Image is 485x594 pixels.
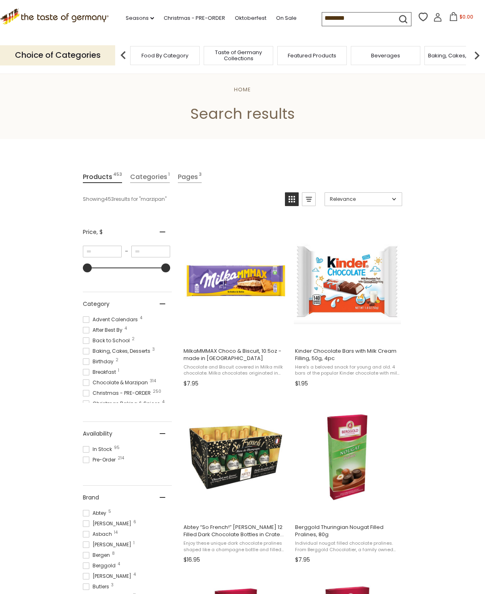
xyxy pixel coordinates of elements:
span: $16.95 [183,556,200,564]
span: Bergen [83,552,112,559]
a: On Sale [276,14,297,23]
img: previous arrow [115,47,131,63]
span: 95 [114,446,120,450]
span: $7.95 [295,556,310,564]
span: Baking, Cakes, Desserts [83,348,153,355]
span: Christmas - PRE-ORDER [83,390,153,397]
span: 14 [114,531,118,535]
span: Pre-Order [83,456,118,463]
span: Relevance [330,196,389,203]
a: View Categories Tab [130,171,170,183]
span: 5 [108,510,111,514]
a: View grid mode [285,192,299,206]
div: Showing results for " " [83,192,279,206]
span: Butlers [83,583,112,590]
span: 1 [118,369,119,373]
a: MilkaMMMAX Choco & Biscuit, 10.5oz - made in Austria [182,220,289,390]
span: Christmas Baking & Spices [83,400,162,407]
span: Birthday [83,358,116,365]
span: Advent Calendars [83,316,140,323]
span: [PERSON_NAME] [83,520,134,527]
span: Asbach [83,531,114,538]
span: After Best By [83,326,125,334]
a: Christmas - PRE-ORDER [164,14,225,23]
span: $7.95 [183,379,198,388]
span: Berggold Thuringian Nougat Filled Pralines, 80g [295,524,400,538]
span: – [122,248,131,255]
span: 3 [111,583,114,587]
span: 453 [113,171,122,182]
span: Here's a beloved snack for young and old. 4 bars of the popular Kinder chocolate with milk creme ... [295,364,400,377]
span: Enjoy these unique dark chocolate pralines shaped like a champagne bottle and filled with [PERSON... [183,540,288,553]
span: 4 [162,400,164,404]
span: Back to School [83,337,132,344]
a: Home [234,86,251,93]
span: $0.00 [460,13,473,20]
a: Beverages [371,53,400,59]
a: Kinder Chocolate Bars with Milk Cream Filling, 50g, 4pc [294,220,401,390]
span: In Stock [83,446,114,453]
span: 3 [199,171,202,182]
span: 4 [118,562,120,566]
a: Featured Products [288,53,336,59]
a: Seasons [126,14,154,23]
a: View Pages Tab [178,171,202,183]
span: 8 [112,552,115,556]
span: Breakfast [83,369,118,376]
span: Kinder Chocolate Bars with Milk Cream Filling, 50g, 4pc [295,348,400,362]
span: , $ [97,228,103,236]
span: $1.95 [295,379,308,388]
span: 214 [118,456,124,460]
a: Oktoberfest [235,14,266,23]
img: MilkaMMMAX Choco & Biscuit [182,227,289,335]
span: Price [83,228,103,236]
span: 250 [153,390,161,394]
span: 4 [133,573,136,577]
b: 453 [105,196,114,203]
span: 4 [140,316,142,320]
span: Abtey [83,510,109,517]
span: Berggold [83,562,118,569]
a: Food By Category [141,53,188,59]
button: $0.00 [444,12,478,24]
img: Kinder Chocolate Bars with Milk Cream Filling, 50g, 4pc [294,227,401,335]
a: View list mode [302,192,316,206]
a: Abtey “So French!” Marc de Champagne 12 Filled Dark Chocolate Bottles in Crate Box, 5.47 oz [182,396,289,566]
a: Sort options [325,192,402,206]
img: Abtey "So French" Marc de Champagne [182,404,289,511]
span: MilkaMMMAX Choco & Biscuit, 10.5oz - made in [GEOGRAPHIC_DATA] [183,348,288,362]
h1: Search results [25,105,460,123]
span: 6 [133,520,136,524]
span: 4 [124,326,127,331]
a: Berggold Thuringian Nougat Filled Pralines, 80g [294,396,401,566]
span: Abtey “So French!” [PERSON_NAME] 12 Filled Dark Chocolate Bottles in Crate Box, 5.47 oz [183,524,288,538]
span: Availability [83,430,112,438]
span: 1 [168,171,170,182]
a: Taste of Germany Collections [206,49,271,61]
span: Chocolate & Marzipan [83,379,150,386]
span: [PERSON_NAME] [83,541,134,548]
img: Berggold Nougat Pralines [294,404,401,511]
span: 2 [116,358,118,362]
span: 2 [132,337,135,341]
span: Category [83,300,110,308]
span: Chocolate and Biscuit covered in Milka milk chocolate. Milka chocolates originated in [GEOGRAPHIC... [183,364,288,377]
span: Brand [83,493,99,502]
img: next arrow [469,47,485,63]
span: [PERSON_NAME] [83,573,134,580]
span: 314 [150,379,156,383]
span: 3 [152,348,155,352]
a: View Products Tab [83,171,122,183]
span: Individual nougat filled chocolate pralines. From Berggold Chocolatier, a family owned producer o... [295,540,400,553]
span: 1 [133,541,135,545]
